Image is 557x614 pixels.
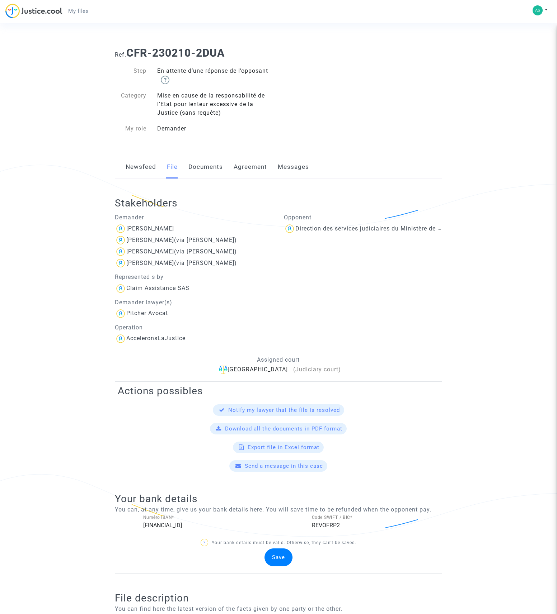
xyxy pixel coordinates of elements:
[109,91,152,117] div: Category
[115,308,126,319] img: icon-user.svg
[118,385,439,397] h2: Actions possibles
[115,592,442,604] h2: File description
[115,234,126,246] img: icon-user.svg
[115,272,273,281] p: Represented s by
[126,155,156,179] a: Newsfeed
[152,91,278,117] div: Mise en cause de la responsabilité de l'Etat pour lenteur excessive de la Justice (sans requête)
[225,425,342,432] span: Download all the documents in PDF format
[115,51,126,58] span: Ref.
[533,5,543,15] img: f1c8eda0abe0f1b913908c559db27aad
[278,155,309,179] a: Messages
[115,365,442,374] div: [GEOGRAPHIC_DATA]
[109,67,152,84] div: Step
[174,248,237,255] span: (via [PERSON_NAME])
[248,444,319,451] span: Export file in Excel format
[167,155,178,179] a: File
[126,285,189,291] div: Claim Assistance SAS
[126,237,174,243] div: [PERSON_NAME]
[295,225,506,232] div: Direction des services judiciaires du Ministère de la Justice - Bureau FIP4
[284,213,442,222] p: Opponent
[293,366,341,373] span: (Judiciary court)
[126,260,174,266] div: [PERSON_NAME]
[115,333,126,344] img: icon-user.svg
[188,155,223,179] a: Documents
[272,554,285,561] span: Save
[68,8,89,14] span: My files
[5,4,62,18] img: jc-logo.svg
[115,298,273,307] p: Demander lawyer(s)
[115,223,126,234] img: icon-user.svg
[203,541,205,545] span: ?
[126,47,225,59] b: CFR-230210-2DUA
[161,76,169,84] img: help.svg
[234,155,267,179] a: Agreement
[115,604,442,613] p: You can find here the latest version of the facts given by one party or the other.
[115,246,126,257] img: icon-user.svg
[174,260,237,266] span: (via [PERSON_NAME])
[174,237,237,243] span: (via [PERSON_NAME])
[228,407,340,413] span: Notify my lawyer that the file is resolved
[115,355,442,364] p: Assigned court
[126,248,174,255] div: [PERSON_NAME]
[115,257,126,269] img: icon-user.svg
[115,213,273,222] p: Demander
[109,124,152,133] div: My role
[219,366,228,374] img: icon-faciliter-sm.svg
[115,197,447,209] h2: Stakeholders
[284,223,295,234] img: icon-user.svg
[152,67,278,84] div: En attente d’une réponse de l’opposant
[115,492,442,505] h2: Your bank details
[152,124,278,133] div: Demander
[126,310,168,316] div: Pitcher Avocat
[115,505,442,514] p: You can, at any time, give us your bank details here. You will save time to be refunded when the ...
[115,283,126,294] img: icon-user.svg
[115,323,273,332] p: Operation
[115,538,442,547] p: Your bank details must be valid. Otherwise, they can't be saved.
[62,6,94,16] a: My files
[126,225,174,232] div: [PERSON_NAME]
[245,463,323,469] span: Send a message in this case
[126,335,186,342] div: AcceleronsLaJustice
